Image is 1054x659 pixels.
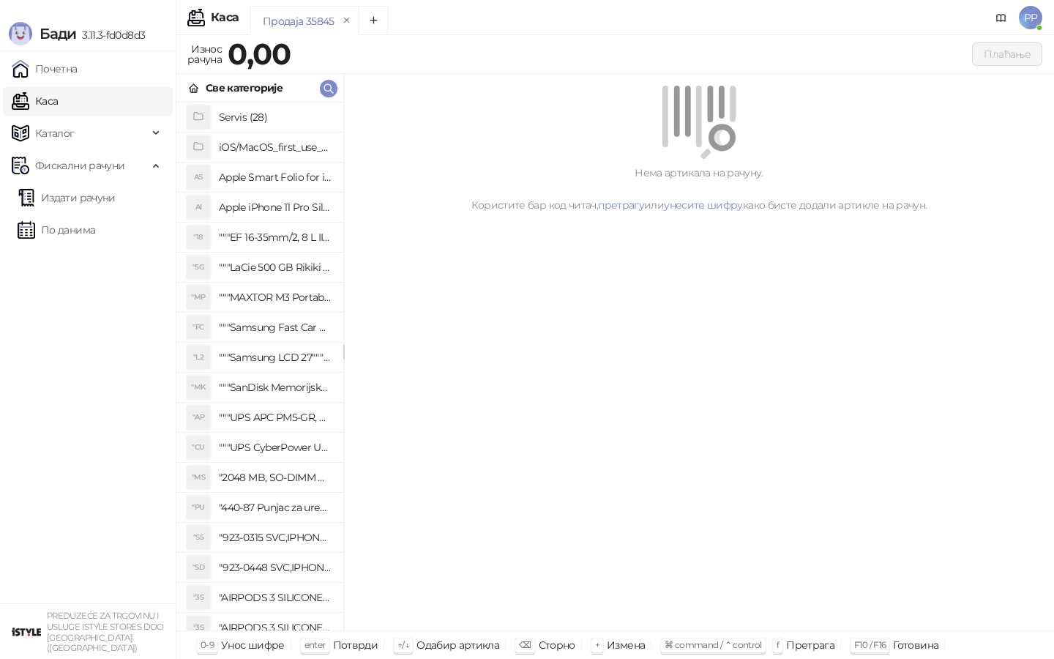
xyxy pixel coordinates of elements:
[187,526,210,549] div: "S5
[18,183,116,212] a: Издати рачуни
[777,639,779,650] span: f
[176,103,343,630] div: grid
[219,466,332,489] h4: "2048 MB, SO-DIMM DDRII, 667 MHz, Napajanje 1,8 0,1 V, Latencija CL5"
[595,639,599,650] span: +
[854,639,886,650] span: F10 / F16
[219,196,332,219] h4: Apple iPhone 11 Pro Silicone Case - Black
[187,316,210,339] div: "FC
[359,6,388,35] button: Add tab
[304,639,326,650] span: enter
[607,636,645,655] div: Измена
[76,29,145,42] span: 3.11.3-fd0d8d3
[35,119,75,148] span: Каталог
[221,636,285,655] div: Унос шифре
[206,80,283,96] div: Све категорије
[219,286,332,309] h4: """MAXTOR M3 Portable 2TB 2.5"""" crni eksterni hard disk HX-M201TCB/GM"""
[219,165,332,189] h4: Apple Smart Folio for iPad mini (A17 Pro) - Sage
[665,639,762,650] span: ⌘ command / ⌃ control
[12,86,58,116] a: Каса
[40,25,76,42] span: Бади
[187,256,210,279] div: "5G
[187,196,210,219] div: AI
[219,226,332,249] h4: """EF 16-35mm/2, 8 L III USM"""
[539,636,575,655] div: Сторно
[211,12,239,23] div: Каса
[219,135,332,159] h4: iOS/MacOS_first_use_assistance (4)
[337,15,356,27] button: remove
[9,22,32,45] img: Logo
[219,376,332,399] h4: """SanDisk Memorijska kartica 256GB microSDXC sa SD adapterom SDSQXA1-256G-GN6MA - Extreme PLUS, ...
[12,617,41,647] img: 64x64-companyLogo-77b92cf4-9946-4f36-9751-bf7bb5fd2c7d.png
[219,526,332,549] h4: "923-0315 SVC,IPHONE 5/5S BATTERY REMOVAL TRAY Držač za iPhone sa kojim se otvara display
[187,165,210,189] div: AS
[219,496,332,519] h4: "440-87 Punjac za uredjaje sa micro USB portom 4/1, Stand."
[362,165,1036,213] div: Нема артикала на рачуну. Користите бар код читач, или како бисте додали артикле на рачун.
[219,616,332,639] h4: "AIRPODS 3 SILICONE CASE BLUE"
[187,496,210,519] div: "PU
[219,436,332,459] h4: """UPS CyberPower UT650EG, 650VA/360W , line-int., s_uko, desktop"""
[18,215,95,245] a: По данима
[187,376,210,399] div: "MK
[893,636,938,655] div: Готовина
[187,436,210,459] div: "CU
[1019,6,1042,29] span: PP
[184,40,225,69] div: Износ рачуна
[187,346,210,369] div: "L2
[990,6,1013,29] a: Документација
[187,586,210,609] div: "3S
[187,556,210,579] div: "SD
[187,406,210,429] div: "AP
[416,636,499,655] div: Одабир артикла
[228,36,291,72] strong: 0,00
[397,639,409,650] span: ↑/↓
[263,13,334,29] div: Продаја 35845
[972,42,1042,66] button: Плаћање
[664,198,743,212] a: унесите шифру
[35,151,124,180] span: Фискални рачуни
[219,256,332,279] h4: """LaCie 500 GB Rikiki USB 3.0 / Ultra Compact & Resistant aluminum / USB 3.0 / 2.5"""""""
[219,346,332,369] h4: """Samsung LCD 27"""" C27F390FHUXEN"""
[786,636,834,655] div: Претрага
[187,226,210,249] div: "18
[47,611,164,653] small: PREDUZEĆE ZA TRGOVINU I USLUGE ISTYLE STORES DOO [GEOGRAPHIC_DATA] ([GEOGRAPHIC_DATA])
[187,466,210,489] div: "MS
[598,198,644,212] a: претрагу
[219,586,332,609] h4: "AIRPODS 3 SILICONE CASE BLACK"
[219,556,332,579] h4: "923-0448 SVC,IPHONE,TOURQUE DRIVER KIT .65KGF- CM Šrafciger "
[187,616,210,639] div: "3S
[201,639,214,650] span: 0-9
[219,316,332,339] h4: """Samsung Fast Car Charge Adapter, brzi auto punja_, boja crna"""
[219,105,332,129] h4: Servis (28)
[187,286,210,309] div: "MP
[333,636,378,655] div: Потврди
[12,54,78,83] a: Почетна
[519,639,531,650] span: ⌫
[219,406,332,429] h4: """UPS APC PM5-GR, Essential Surge Arrest,5 utic_nica"""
